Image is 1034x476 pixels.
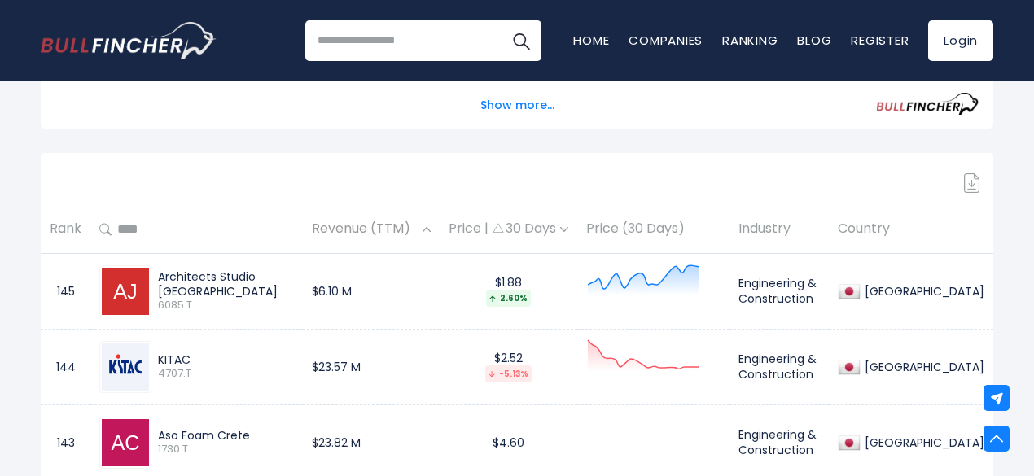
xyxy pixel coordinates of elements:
[928,20,993,61] a: Login
[102,343,149,391] img: 4707.T.png
[158,443,294,456] span: 1730.T
[851,32,909,49] a: Register
[573,32,609,49] a: Home
[861,435,984,450] div: [GEOGRAPHIC_DATA]
[303,253,440,329] td: $6.10 M
[501,20,541,61] button: Search
[485,365,532,382] div: -5.13%
[629,32,703,49] a: Companies
[471,92,564,119] button: Show more...
[158,428,294,443] div: Aso Foam Crete
[861,284,984,299] div: [GEOGRAPHIC_DATA]
[449,275,568,307] div: $1.88
[722,32,778,49] a: Ranking
[158,367,294,381] span: 4707.T
[577,206,729,254] th: Price (30 Days)
[41,329,90,404] td: 144
[486,290,531,307] div: 2.60%
[158,352,294,367] div: KITAC
[729,329,829,404] td: Engineering & Construction
[729,206,829,254] th: Industry
[158,269,294,299] div: Architects Studio [GEOGRAPHIC_DATA]
[729,253,829,329] td: Engineering & Construction
[41,206,90,254] th: Rank
[41,253,90,329] td: 145
[449,435,568,450] div: $4.60
[797,32,831,49] a: Blog
[449,221,568,238] div: Price | 30 Days
[829,206,993,254] th: Country
[861,360,984,374] div: [GEOGRAPHIC_DATA]
[449,351,568,382] div: $2.52
[41,22,217,59] img: Bullfincher logo
[312,216,418,242] span: Revenue (TTM)
[158,299,294,312] span: 6085.T
[41,22,216,59] a: Go to homepage
[303,329,440,404] td: $23.57 M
